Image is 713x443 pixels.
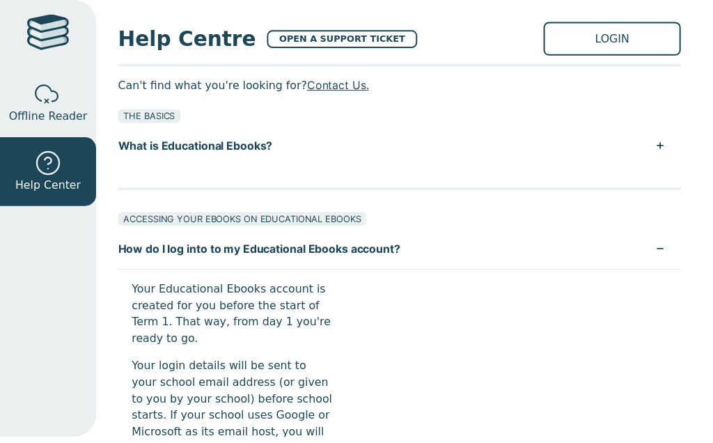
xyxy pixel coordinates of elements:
button: How do I log into to my Educational Ebooks account? [120,231,691,274]
p: Your Educational Ebooks account is created for you before the start of Term 1. That way, from day... [134,285,339,352]
a: Contact Us. [311,79,374,93]
div: ACCESSING YOUR EBOOKS ON EDUCATIONAL EBOOKS [120,215,372,229]
span: Help Center [15,180,81,196]
p: Can't find what you're looking for? [120,76,691,97]
button: What is Educational Ebooks? [120,126,691,169]
div: THE BASICS [120,111,183,125]
a: OPEN A SUPPORT TICKET [271,31,423,49]
span: Offline Reader [9,110,88,127]
a: LOGIN [551,22,691,56]
span: Help Centre [120,24,260,55]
